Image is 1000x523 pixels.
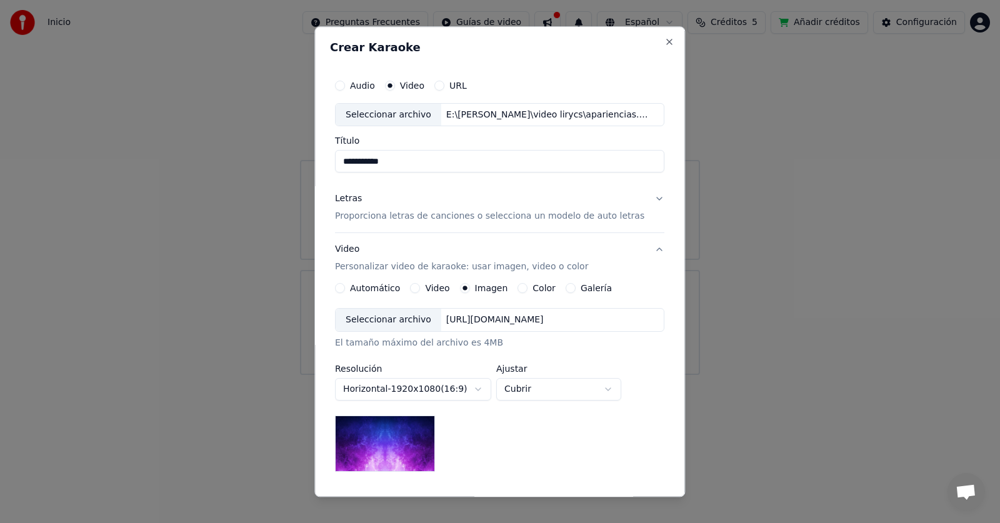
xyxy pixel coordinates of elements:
p: Proporciona letras de canciones o selecciona un modelo de auto letras [335,211,644,223]
div: El tamaño máximo del archivo es 4MB [335,337,664,350]
div: [URL][DOMAIN_NAME] [441,314,549,327]
label: Automático [350,284,400,293]
label: Galería [581,284,612,293]
p: Personalizar video de karaoke: usar imagen, video o color [335,261,588,274]
button: VideoPersonalizar video de karaoke: usar imagen, video o color [335,234,664,284]
h2: Crear Karaoke [330,42,669,53]
label: Video [400,81,424,90]
div: E:\[PERSON_NAME]\video lirycs\apariencias.mpeg [441,109,654,121]
div: Letras [335,193,362,206]
label: Título [335,137,664,146]
div: Seleccionar archivo [336,104,441,126]
label: Color [533,284,556,293]
label: Ajustar [496,365,621,374]
label: Imagen [475,284,508,293]
div: Seleccionar archivo [336,309,441,332]
button: LetrasProporciona letras de canciones o selecciona un modelo de auto letras [335,183,664,233]
div: Video [335,244,588,274]
label: Audio [350,81,375,90]
label: URL [449,81,467,90]
label: Resolución [335,365,491,374]
label: Video [426,284,450,293]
